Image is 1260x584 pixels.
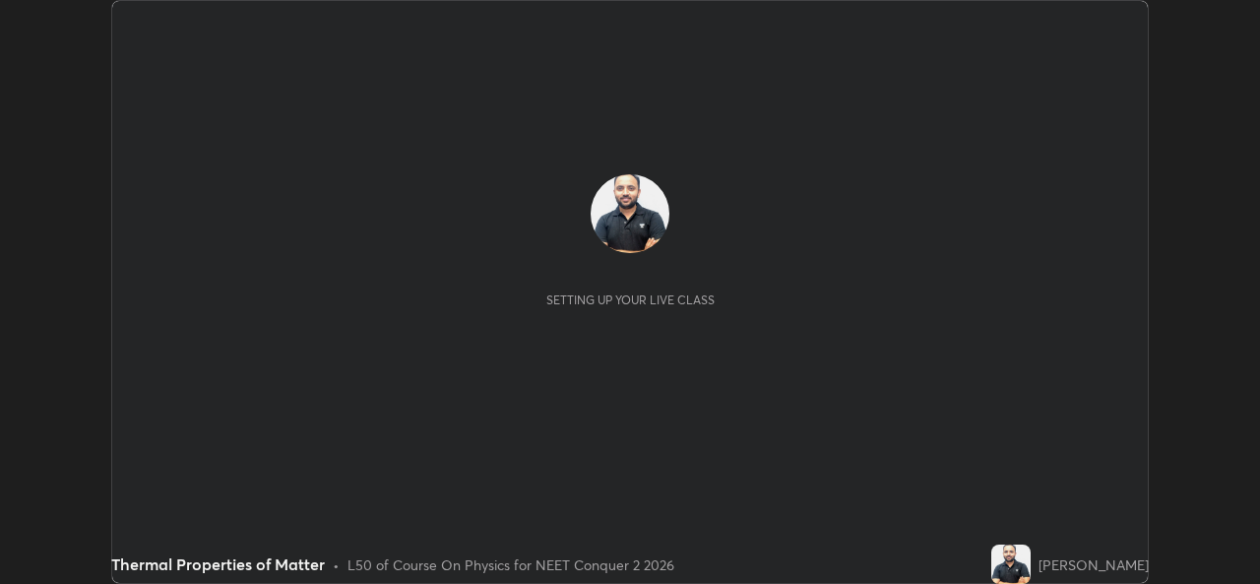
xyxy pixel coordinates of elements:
div: [PERSON_NAME] [1039,554,1149,575]
div: • [333,554,340,575]
img: f24e72077a7b4b049bd1b98a95eb8709.jpg [991,545,1031,584]
div: L50 of Course On Physics for NEET Conquer 2 2026 [347,554,674,575]
img: f24e72077a7b4b049bd1b98a95eb8709.jpg [591,174,669,253]
div: Setting up your live class [546,292,715,307]
div: Thermal Properties of Matter [111,552,325,576]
